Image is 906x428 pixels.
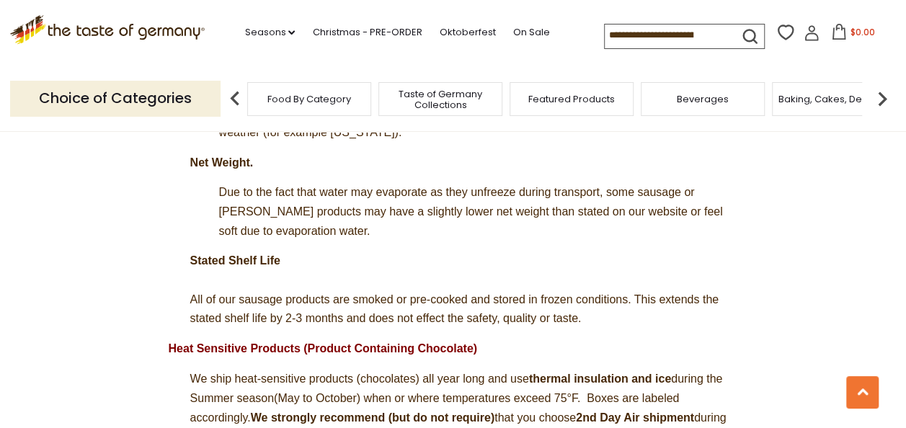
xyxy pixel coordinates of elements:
a: Food By Category [267,94,351,104]
strong: We strongly recommend (but do not require) [251,411,494,423]
a: Taste of Germany Collections [383,89,498,110]
img: next arrow [868,84,897,113]
a: Oktoberfest [439,24,495,40]
a: Beverages [677,94,729,104]
a: Featured Products [528,94,615,104]
span: All of our sausage products are smoked or pre-cooked and stored in frozen conditions. This extend... [190,293,719,325]
span: Net Weight. [190,156,254,169]
strong: thermal insulation and ice [529,373,671,385]
img: previous arrow [221,84,249,113]
a: On Sale [512,24,549,40]
a: Baking, Cakes, Desserts [778,94,890,104]
span: $0.00 [850,26,874,38]
p: Choice of Categories [10,81,221,116]
span: Heat Sensitive Products (Product Containing Chocolate) [169,342,478,355]
span: Due to the fact that water may evaporate as they unfreeze during transport, some sausage or [PERS... [219,186,723,236]
button: $0.00 [822,24,884,45]
a: Christmas - PRE-ORDER [312,24,422,40]
a: Seasons [244,24,295,40]
span: Stated Shelf Life [190,254,280,267]
strong: 2nd Day Air shipment [576,411,694,423]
